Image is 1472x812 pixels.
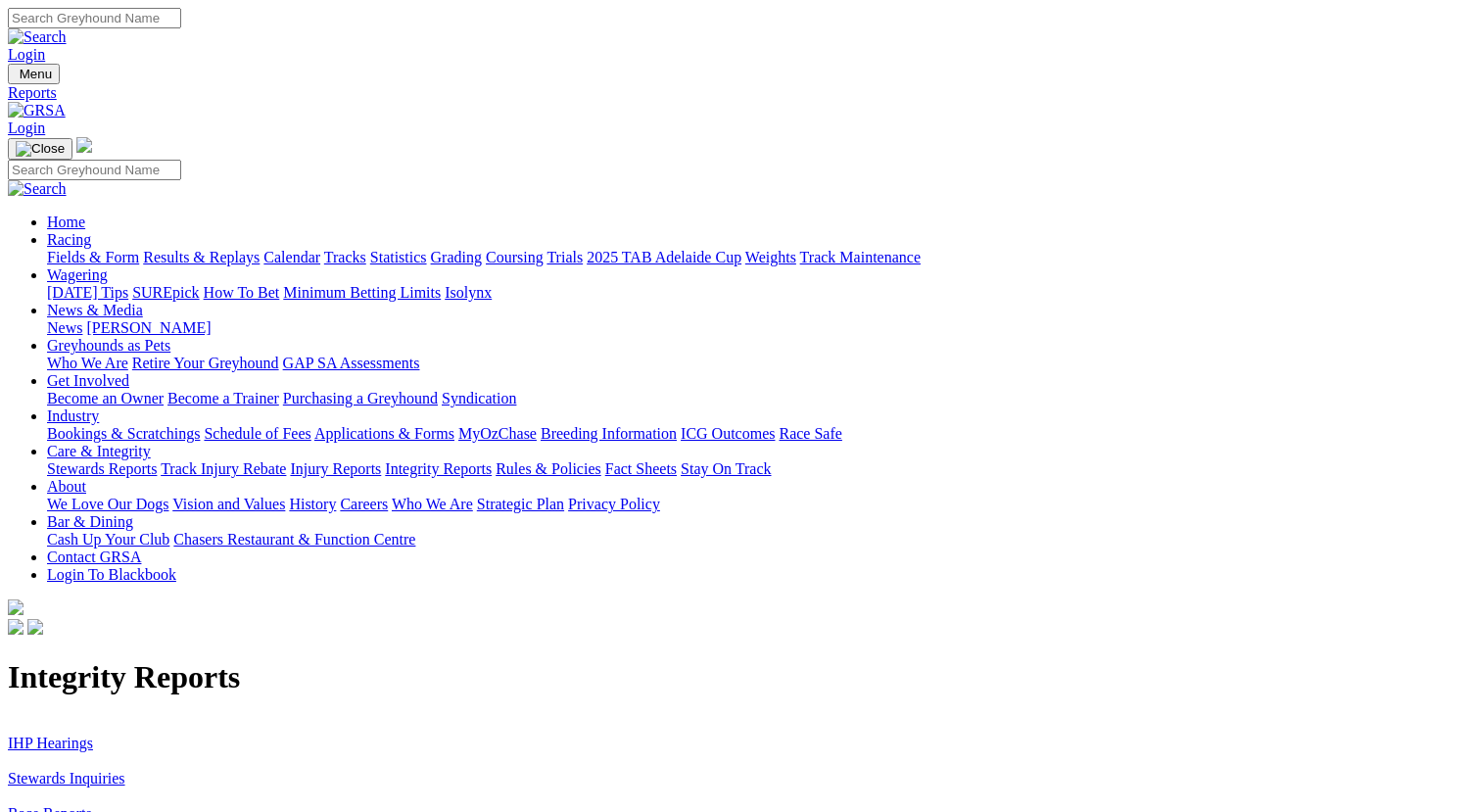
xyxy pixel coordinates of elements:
a: IHP Hearings [8,735,93,751]
a: Cash Up Your Club [47,531,169,548]
div: Industry [47,425,1464,443]
a: Strategic Plan [477,496,564,512]
a: Get Involved [47,372,129,389]
a: How To Bet [204,284,280,301]
a: We Love Our Dogs [47,496,168,512]
a: Breeding Information [541,425,677,442]
a: MyOzChase [458,425,537,442]
img: Search [8,28,67,46]
img: facebook.svg [8,619,24,635]
a: Stewards Inquiries [8,770,125,787]
a: Syndication [442,390,516,406]
a: Integrity Reports [385,460,492,477]
a: Isolynx [445,284,492,301]
a: Schedule of Fees [204,425,310,442]
a: Login To Blackbook [47,566,176,583]
a: ICG Outcomes [681,425,775,442]
a: Who We Are [47,355,128,371]
a: Racing [47,231,91,248]
div: Wagering [47,284,1464,302]
img: Search [8,180,67,198]
img: logo-grsa-white.png [76,137,92,153]
a: Coursing [486,249,544,265]
a: 2025 TAB Adelaide Cup [587,249,741,265]
a: About [47,478,86,495]
a: Weights [745,249,796,265]
h1: Integrity Reports [8,659,1464,695]
div: Bar & Dining [47,531,1464,549]
a: Who We Are [392,496,473,512]
a: Stewards Reports [47,460,157,477]
a: Careers [340,496,388,512]
button: Toggle navigation [8,64,60,84]
a: Care & Integrity [47,443,151,459]
a: Rules & Policies [496,460,601,477]
a: [DATE] Tips [47,284,128,301]
a: Results & Replays [143,249,260,265]
a: Tracks [324,249,366,265]
div: About [47,496,1464,513]
input: Search [8,8,181,28]
a: Home [47,214,85,230]
a: Purchasing a Greyhound [283,390,438,406]
img: GRSA [8,102,66,119]
a: GAP SA Assessments [283,355,420,371]
img: logo-grsa-white.png [8,599,24,615]
div: Care & Integrity [47,460,1464,478]
a: Bar & Dining [47,513,133,530]
a: Fields & Form [47,249,139,265]
a: Privacy Policy [568,496,660,512]
a: News & Media [47,302,143,318]
div: Racing [47,249,1464,266]
div: Get Involved [47,390,1464,407]
a: [PERSON_NAME] [86,319,211,336]
a: Statistics [370,249,427,265]
a: News [47,319,82,336]
input: Search [8,160,181,180]
a: Bookings & Scratchings [47,425,200,442]
div: News & Media [47,319,1464,337]
a: Retire Your Greyhound [132,355,279,371]
span: Menu [20,67,52,81]
a: Become a Trainer [167,390,279,406]
a: Trials [546,249,583,265]
button: Toggle navigation [8,138,72,160]
a: Minimum Betting Limits [283,284,441,301]
a: Applications & Forms [314,425,454,442]
a: Wagering [47,266,108,283]
a: Reports [8,84,1464,102]
img: Close [16,141,65,157]
a: Vision and Values [172,496,285,512]
a: Track Injury Rebate [161,460,286,477]
img: twitter.svg [27,619,43,635]
a: Race Safe [779,425,841,442]
a: Fact Sheets [605,460,677,477]
a: SUREpick [132,284,199,301]
div: Greyhounds as Pets [47,355,1464,372]
a: Industry [47,407,99,424]
a: Track Maintenance [800,249,921,265]
a: History [289,496,336,512]
a: Contact GRSA [47,549,141,565]
a: Calendar [263,249,320,265]
a: Become an Owner [47,390,164,406]
a: Chasers Restaurant & Function Centre [173,531,415,548]
a: Grading [431,249,482,265]
a: Stay On Track [681,460,771,477]
a: Injury Reports [290,460,381,477]
a: Login [8,46,45,63]
a: Login [8,119,45,136]
a: Greyhounds as Pets [47,337,170,354]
